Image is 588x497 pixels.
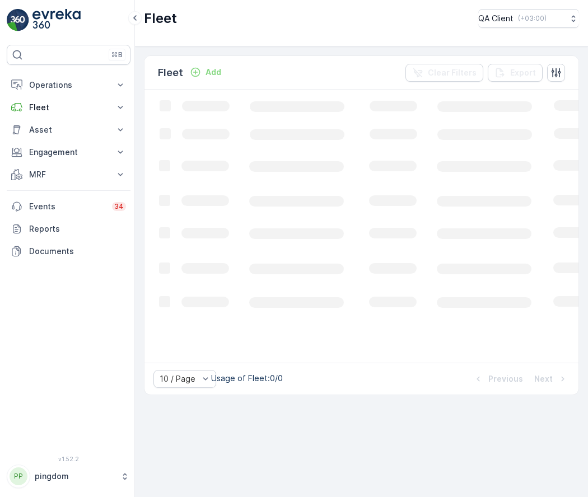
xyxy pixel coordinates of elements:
[534,373,553,385] p: Next
[7,456,130,462] span: v 1.52.2
[114,202,124,211] p: 34
[35,471,115,482] p: pingdom
[29,169,108,180] p: MRF
[206,67,221,78] p: Add
[478,13,514,24] p: QA Client
[144,10,177,27] p: Fleet
[29,79,108,91] p: Operations
[405,64,483,82] button: Clear Filters
[518,14,547,23] p: ( +03:00 )
[488,373,523,385] p: Previous
[29,147,108,158] p: Engagement
[7,119,130,141] button: Asset
[32,9,81,31] img: logo_light-DOdMpM7g.png
[29,124,108,135] p: Asset
[488,64,543,82] button: Export
[29,223,126,235] p: Reports
[7,9,29,31] img: logo
[428,67,477,78] p: Clear Filters
[7,240,130,262] a: Documents
[158,65,183,81] p: Fleet
[7,195,130,218] a: Events34
[7,465,130,488] button: PPpingdom
[29,246,126,257] p: Documents
[478,9,579,28] button: QA Client(+03:00)
[7,163,130,186] button: MRF
[211,373,283,384] p: Usage of Fleet : 0/0
[185,65,226,79] button: Add
[10,467,27,485] div: PP
[111,50,123,59] p: ⌘B
[7,96,130,119] button: Fleet
[7,141,130,163] button: Engagement
[510,67,536,78] p: Export
[472,372,524,386] button: Previous
[7,74,130,96] button: Operations
[533,372,570,386] button: Next
[29,102,108,113] p: Fleet
[29,201,105,212] p: Events
[7,218,130,240] a: Reports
